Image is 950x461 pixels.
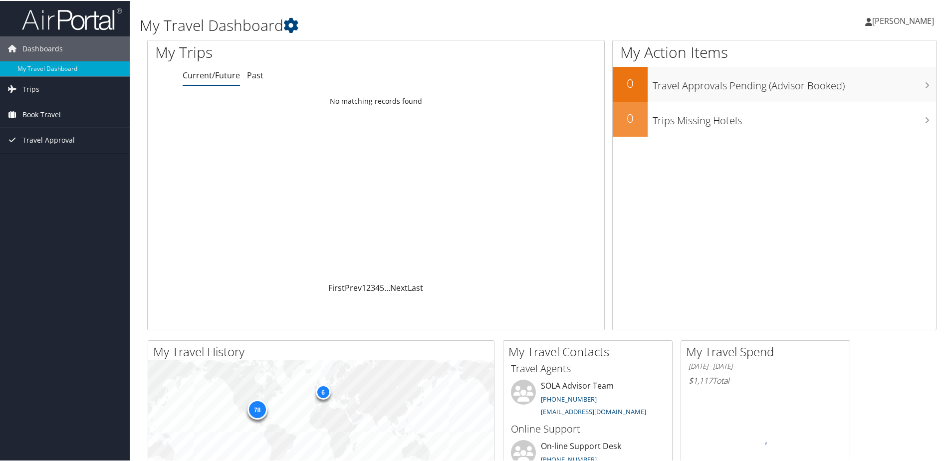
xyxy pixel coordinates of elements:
span: $1,117 [689,374,712,385]
a: 2 [366,281,371,292]
span: Travel Approval [22,127,75,152]
a: Current/Future [183,69,240,80]
a: 1 [362,281,366,292]
a: [EMAIL_ADDRESS][DOMAIN_NAME] [541,406,646,415]
a: Prev [345,281,362,292]
span: Trips [22,76,39,101]
h2: My Travel History [153,342,494,359]
h2: 0 [613,74,648,91]
a: 5 [380,281,384,292]
h2: My Travel Spend [686,342,850,359]
a: 0Travel Approvals Pending (Advisor Booked) [613,66,936,101]
h3: Travel Approvals Pending (Advisor Booked) [653,73,936,92]
a: Past [247,69,263,80]
a: [PHONE_NUMBER] [541,394,597,403]
h2: 0 [613,109,648,126]
div: 6 [315,384,330,399]
img: airportal-logo.png [22,6,122,30]
h3: Travel Agents [511,361,665,375]
a: 4 [375,281,380,292]
a: Next [390,281,408,292]
li: SOLA Advisor Team [506,379,670,420]
div: 78 [247,399,267,419]
td: No matching records found [148,91,604,109]
a: 0Trips Missing Hotels [613,101,936,136]
h3: Online Support [511,421,665,435]
span: Book Travel [22,101,61,126]
a: Last [408,281,423,292]
h1: My Travel Dashboard [140,14,676,35]
h2: My Travel Contacts [508,342,672,359]
a: First [328,281,345,292]
a: 3 [371,281,375,292]
span: [PERSON_NAME] [872,14,934,25]
span: … [384,281,390,292]
h6: [DATE] - [DATE] [689,361,842,370]
h1: My Action Items [613,41,936,62]
h3: Trips Missing Hotels [653,108,936,127]
h6: Total [689,374,842,385]
a: [PERSON_NAME] [865,5,944,35]
h1: My Trips [155,41,407,62]
span: Dashboards [22,35,63,60]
